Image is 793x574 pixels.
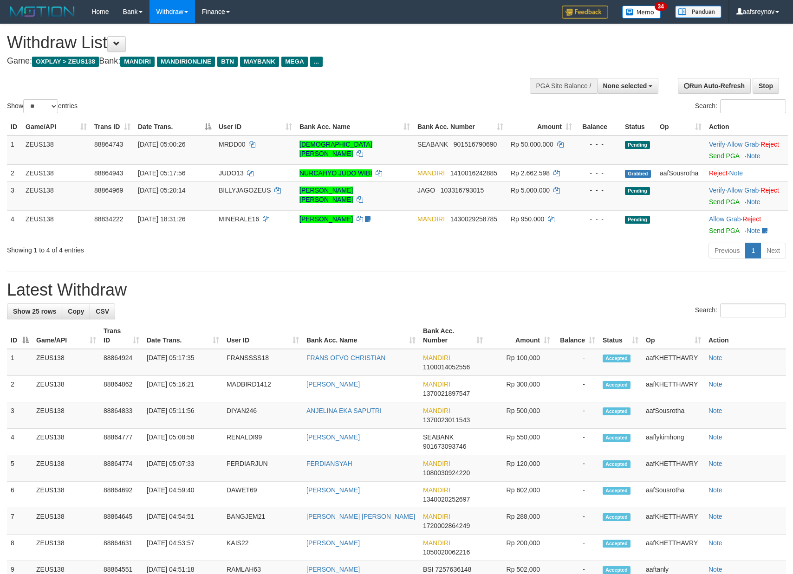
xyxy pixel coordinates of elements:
[223,455,303,482] td: FERDIARJUN
[708,539,722,547] a: Note
[62,303,90,319] a: Copy
[306,566,360,573] a: [PERSON_NAME]
[94,169,123,177] span: 88864943
[7,429,32,455] td: 4
[708,513,722,520] a: Note
[709,141,725,148] a: Verify
[306,381,360,388] a: [PERSON_NAME]
[94,141,123,148] span: 88864743
[299,215,353,223] a: [PERSON_NAME]
[423,416,470,424] span: Copy 1370023011543 to clipboard
[454,141,497,148] span: Copy 901516790690 to clipboard
[423,486,450,494] span: MANDIRI
[705,210,788,239] td: ·
[423,390,470,397] span: Copy 1370021897547 to clipboard
[603,460,630,468] span: Accepted
[727,187,759,194] a: Allow Grab
[625,170,651,178] span: Grabbed
[554,429,599,455] td: -
[487,429,554,455] td: Rp 550,000
[423,496,470,503] span: Copy 1340020252697 to clipboard
[705,322,786,349] th: Action
[423,354,450,361] span: MANDIRI
[554,508,599,535] td: -
[745,243,761,258] a: 1
[709,227,739,234] a: Send PGA
[143,482,223,508] td: [DATE] 04:59:40
[603,487,630,495] span: Accepted
[32,455,100,482] td: ZEUS138
[554,349,599,376] td: -
[708,243,746,258] a: Previous
[223,349,303,376] td: FRANSSSS18
[709,198,739,206] a: Send PGA
[13,308,56,315] span: Show 25 rows
[90,303,115,319] a: CSV
[603,513,630,521] span: Accepted
[487,349,554,376] td: Rp 100,000
[143,322,223,349] th: Date Trans.: activate to sort column ascending
[94,187,123,194] span: 88864969
[603,540,630,548] span: Accepted
[599,322,642,349] th: Status: activate to sort column ascending
[306,354,385,361] a: FRANS OFVO CHRISTIAN
[747,227,760,234] a: Note
[143,535,223,561] td: [DATE] 04:53:57
[419,322,487,349] th: Bank Acc. Number: activate to sort column ascending
[299,169,372,177] a: NURCAHYO JUDO WIBI
[100,322,143,349] th: Trans ID: activate to sort column ascending
[143,508,223,535] td: [DATE] 04:54:51
[306,433,360,441] a: [PERSON_NAME]
[709,215,741,223] a: Allow Grab
[306,460,352,467] a: FERDIANSYAH
[511,215,544,223] span: Rp 950.000
[91,118,134,135] th: Trans ID: activate to sort column ascending
[487,535,554,561] td: Rp 200,000
[7,99,78,113] label: Show entries
[742,215,761,223] a: Reject
[625,141,650,149] span: Pending
[100,402,143,429] td: 88864833
[7,210,22,239] td: 4
[720,303,786,317] input: Search:
[138,187,185,194] span: [DATE] 05:20:14
[747,152,760,160] a: Note
[7,164,22,181] td: 2
[32,402,100,429] td: ZEUS138
[417,169,445,177] span: MANDIRI
[281,57,308,67] span: MEGA
[579,140,617,149] div: - - -
[417,141,448,148] span: SEABANK
[414,118,507,135] th: Bank Acc. Number: activate to sort column ascending
[7,535,32,561] td: 8
[23,99,58,113] select: Showentries
[143,429,223,455] td: [DATE] 05:08:58
[32,57,99,67] span: OXPLAY > ZEUS138
[143,376,223,402] td: [DATE] 05:16:21
[138,141,185,148] span: [DATE] 05:00:26
[507,118,576,135] th: Amount: activate to sort column ascending
[441,187,484,194] span: Copy 103316793015 to clipboard
[603,407,630,415] span: Accepted
[22,181,91,210] td: ZEUS138
[215,118,296,135] th: User ID: activate to sort column ascending
[708,486,722,494] a: Note
[219,215,259,223] span: MINERALE16
[708,433,722,441] a: Note
[603,381,630,389] span: Accepted
[32,482,100,508] td: ZEUS138
[423,443,466,450] span: Copy 901673093746 to clipboard
[435,566,471,573] span: Copy 7257636148 to clipboard
[7,402,32,429] td: 3
[709,169,728,177] a: Reject
[223,322,303,349] th: User ID: activate to sort column ascending
[7,135,22,165] td: 1
[22,135,91,165] td: ZEUS138
[656,164,705,181] td: aafSousrotha
[695,303,786,317] label: Search:
[705,164,788,181] td: ·
[100,482,143,508] td: 88864692
[134,118,215,135] th: Date Trans.: activate to sort column descending
[100,349,143,376] td: 88864924
[487,482,554,508] td: Rp 602,000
